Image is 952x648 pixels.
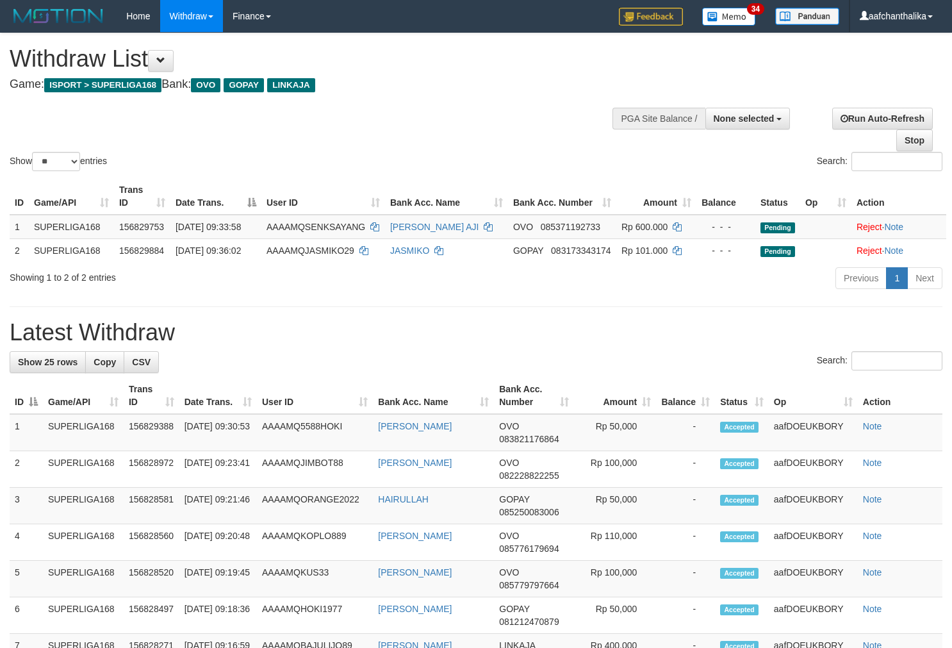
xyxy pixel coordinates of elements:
[835,267,887,289] a: Previous
[574,378,656,414] th: Amount: activate to sort column ascending
[574,597,656,634] td: Rp 50,000
[616,178,696,215] th: Amount: activate to sort column ascending
[720,604,759,615] span: Accepted
[224,78,264,92] span: GOPAY
[720,458,759,469] span: Accepted
[769,451,858,488] td: aafDOEUKBORY
[373,378,494,414] th: Bank Acc. Name: activate to sort column ascending
[612,108,705,129] div: PGA Site Balance /
[10,215,29,239] td: 1
[720,568,759,579] span: Accepted
[267,78,315,92] span: LINKAJA
[124,351,159,373] a: CSV
[10,178,29,215] th: ID
[44,78,161,92] span: ISPORT > SUPERLIGA168
[124,451,179,488] td: 156828972
[896,129,933,151] a: Stop
[378,458,452,468] a: [PERSON_NAME]
[863,421,882,431] a: Note
[43,597,124,634] td: SUPERLIGA168
[10,6,107,26] img: MOTION_logo.png
[385,178,508,215] th: Bank Acc. Name: activate to sort column ascending
[656,378,715,414] th: Balance: activate to sort column ascending
[702,244,750,257] div: - - -
[170,178,261,215] th: Date Trans.: activate to sort column descending
[851,178,946,215] th: Action
[619,8,683,26] img: Feedback.jpg
[179,451,257,488] td: [DATE] 09:23:41
[257,561,373,597] td: AAAAMQKUS33
[179,597,257,634] td: [DATE] 09:18:36
[257,378,373,414] th: User ID: activate to sort column ascending
[257,488,373,524] td: AAAAMQORANGE2022
[720,495,759,506] span: Accepted
[499,567,519,577] span: OVO
[124,378,179,414] th: Trans ID: activate to sort column ascending
[907,267,942,289] a: Next
[755,178,800,215] th: Status
[747,3,764,15] span: 34
[43,378,124,414] th: Game/API: activate to sort column ascending
[499,531,519,541] span: OVO
[176,245,241,256] span: [DATE] 09:36:02
[714,113,775,124] span: None selected
[775,8,839,25] img: panduan.png
[124,524,179,561] td: 156828560
[715,378,769,414] th: Status: activate to sort column ascending
[85,351,124,373] a: Copy
[257,597,373,634] td: AAAAMQHOKI1977
[656,414,715,451] td: -
[817,152,942,171] label: Search:
[29,238,114,262] td: SUPERLIGA168
[857,222,882,232] a: Reject
[10,320,942,345] h1: Latest Withdraw
[702,8,756,26] img: Button%20Memo.svg
[800,178,851,215] th: Op: activate to sort column ascending
[817,351,942,370] label: Search:
[513,245,543,256] span: GOPAY
[760,222,795,233] span: Pending
[29,178,114,215] th: Game/API: activate to sort column ascending
[769,414,858,451] td: aafDOEUKBORY
[513,222,533,232] span: OVO
[179,488,257,524] td: [DATE] 09:21:46
[10,597,43,634] td: 6
[769,488,858,524] td: aafDOEUKBORY
[702,220,750,233] div: - - -
[124,414,179,451] td: 156829388
[499,434,559,444] span: Copy 083821176864 to clipboard
[257,414,373,451] td: AAAAMQ5588HOKI
[863,567,882,577] a: Note
[499,421,519,431] span: OVO
[10,238,29,262] td: 2
[378,421,452,431] a: [PERSON_NAME]
[863,531,882,541] a: Note
[32,152,80,171] select: Showentries
[10,524,43,561] td: 4
[574,561,656,597] td: Rp 100,000
[884,245,903,256] a: Note
[132,357,151,367] span: CSV
[257,524,373,561] td: AAAAMQKOPLO889
[267,245,354,256] span: AAAAMQJASMIKO29
[696,178,755,215] th: Balance
[94,357,116,367] span: Copy
[886,267,908,289] a: 1
[124,561,179,597] td: 156828520
[574,451,656,488] td: Rp 100,000
[656,561,715,597] td: -
[851,351,942,370] input: Search:
[494,378,574,414] th: Bank Acc. Number: activate to sort column ascending
[508,178,616,215] th: Bank Acc. Number: activate to sort column ascending
[261,178,385,215] th: User ID: activate to sort column ascending
[390,245,429,256] a: JASMIKO
[720,531,759,542] span: Accepted
[119,222,164,232] span: 156829753
[863,604,882,614] a: Note
[656,524,715,561] td: -
[499,617,559,627] span: Copy 081212470879 to clipboard
[179,524,257,561] td: [DATE] 09:20:48
[191,78,220,92] span: OVO
[10,451,43,488] td: 2
[43,488,124,524] td: SUPERLIGA168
